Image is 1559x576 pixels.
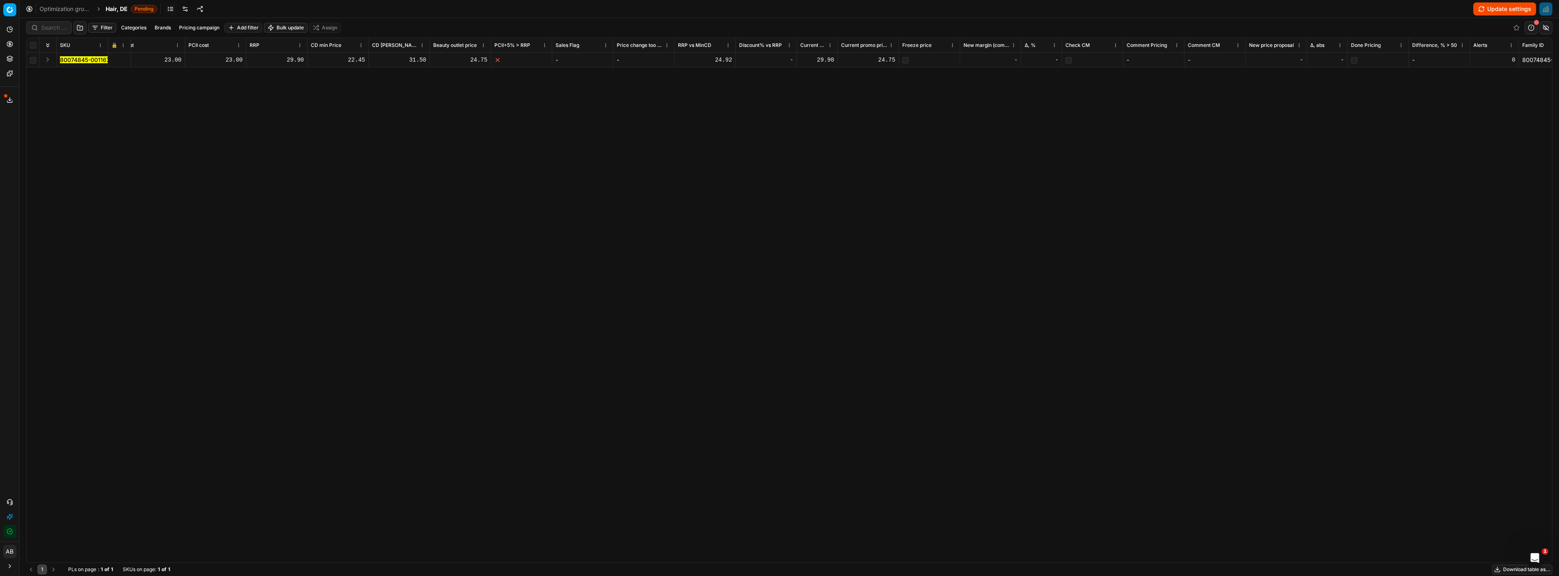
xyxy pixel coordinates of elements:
input: Search by SKU or title [41,24,66,32]
div: - [1127,56,1181,64]
button: Assign [309,23,341,33]
button: Filter [88,23,116,33]
span: Pending [131,5,157,13]
button: Update settings [1473,2,1536,16]
span: Current promo price [841,42,887,49]
span: Comment Pricing [1127,42,1167,49]
span: Done Pricing [1351,42,1381,49]
span: Family ID [1522,42,1544,49]
span: SKUs on page : [123,566,156,573]
iframe: Intercom live chat [1525,548,1545,568]
strong: 1 [158,566,160,573]
span: Freeze price [902,42,932,49]
div: - [1249,56,1303,64]
button: 80074845-0011675 [60,56,113,64]
button: Go to next page [49,565,58,574]
div: - [1025,56,1059,64]
mark: 80074845-0011675 [60,56,113,63]
div: 31.50 [372,56,426,64]
span: Difference, % > 50 [1412,42,1457,49]
button: Brands [151,23,174,33]
span: New price proposal [1249,42,1294,49]
span: New margin (common), % [963,42,1010,49]
strong: of [162,566,166,573]
div: 24.75 [433,56,487,64]
span: Beauty outlet price [433,42,477,49]
strong: of [104,566,109,573]
span: AB [4,545,16,558]
button: Categories [118,23,150,33]
div: 24.92 [678,56,732,64]
nav: breadcrumb [40,5,157,13]
button: Go to previous page [26,565,36,574]
span: RRP vs MinCD [678,42,711,49]
button: 1 [38,565,47,574]
td: - [552,53,613,67]
span: Alerts [1473,42,1487,49]
button: Add filter [224,23,262,33]
span: PCII+5% > RRP [494,42,530,49]
button: Expand [43,55,53,64]
div: 29.90 [800,56,834,64]
span: RRP [250,42,259,49]
span: Sales Flag [556,42,579,49]
strong: 1 [111,566,113,573]
span: Hair, DEPending [106,5,157,13]
div: 22.45 [311,56,365,64]
span: Check CM [1065,42,1090,49]
td: - [613,53,675,67]
span: Discount% vs RRP [739,42,782,49]
button: Pricing campaign [176,23,223,33]
span: PCII cost [188,42,209,49]
div: 24.75 [841,56,895,64]
button: Expand all [43,40,53,50]
button: AB [3,545,16,558]
div: 23.00 [188,56,243,64]
span: Δ, % [1025,42,1036,49]
div: - [1310,56,1344,64]
div: - [1188,56,1242,64]
button: Bulk update [264,23,308,33]
div: 29.90 [250,56,304,64]
div: 23.00 [123,56,182,64]
span: Δ, abs [1310,42,1324,49]
div: 0 [1473,56,1515,64]
div: - [739,56,793,64]
span: Hair, DE [106,5,128,13]
span: Price change too high [617,42,663,49]
span: 🔒 [111,42,117,49]
span: 1 [1542,548,1548,555]
div: - [963,56,1018,64]
td: - [1409,53,1470,67]
span: Current price [800,42,826,49]
span: CD min Price [311,42,341,49]
div: : [68,566,113,573]
span: Comment CM [1188,42,1220,49]
strong: 1 [101,566,103,573]
strong: 1 [168,566,170,573]
span: PLs on page [68,566,96,573]
span: SKU [60,42,70,49]
a: Optimization groups [40,5,92,13]
button: Download table as... [1492,565,1552,574]
nav: pagination [26,565,58,574]
span: CD [PERSON_NAME] [372,42,418,49]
